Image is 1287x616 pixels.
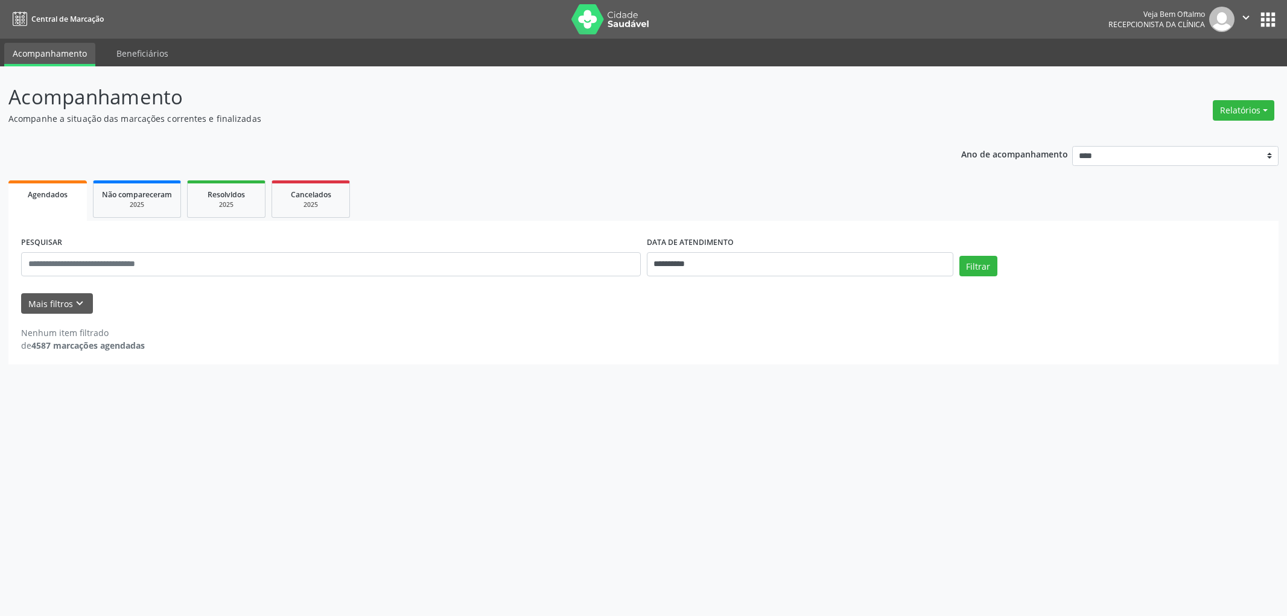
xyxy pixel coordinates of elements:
[1108,19,1205,30] span: Recepcionista da clínica
[1239,11,1253,24] i: 
[8,112,898,125] p: Acompanhe a situação das marcações correntes e finalizadas
[1213,100,1274,121] button: Relatórios
[4,43,95,66] a: Acompanhamento
[108,43,177,64] a: Beneficiários
[196,200,256,209] div: 2025
[208,189,245,200] span: Resolvidos
[102,200,172,209] div: 2025
[1108,9,1205,19] div: Veja Bem Oftalmo
[8,9,104,29] a: Central de Marcação
[31,14,104,24] span: Central de Marcação
[21,233,62,252] label: PESQUISAR
[21,293,93,314] button: Mais filtroskeyboard_arrow_down
[28,189,68,200] span: Agendados
[8,82,898,112] p: Acompanhamento
[1257,9,1279,30] button: apps
[102,189,172,200] span: Não compareceram
[1209,7,1235,32] img: img
[21,326,145,339] div: Nenhum item filtrado
[73,297,86,310] i: keyboard_arrow_down
[961,146,1068,161] p: Ano de acompanhamento
[281,200,341,209] div: 2025
[291,189,331,200] span: Cancelados
[1235,7,1257,32] button: 
[31,340,145,351] strong: 4587 marcações agendadas
[647,233,734,252] label: DATA DE ATENDIMENTO
[21,339,145,352] div: de
[959,256,997,276] button: Filtrar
